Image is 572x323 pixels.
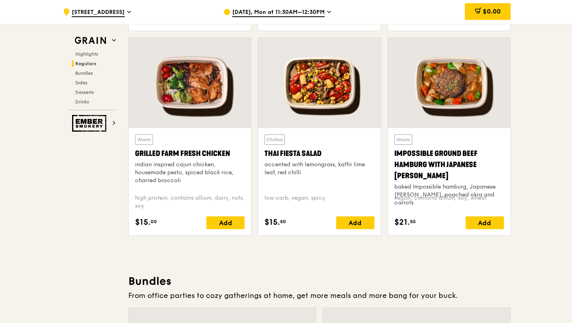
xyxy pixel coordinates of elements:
[264,134,285,145] div: Chilled
[72,115,109,132] img: Ember Smokery web logo
[483,8,501,15] span: $0.00
[135,194,245,210] div: high protein, contains allium, dairy, nuts, soy
[206,12,245,24] div: Add
[135,148,245,159] div: Grilled Farm Fresh Chicken
[75,51,98,57] span: Highlights
[264,194,374,210] div: low carb, vegan, spicy
[394,194,504,210] div: vegan, contains allium, soy, wheat
[128,290,511,301] div: From office parties to cozy gatherings at home, get more meals and more bang for your buck.
[75,90,94,95] span: Desserts
[72,8,125,17] span: [STREET_ADDRESS]
[410,218,416,225] span: 50
[232,8,325,17] span: [DATE], Mon at 11:30AM–12:30PM
[206,216,245,229] div: Add
[151,218,157,225] span: 00
[128,274,511,288] h3: Bundles
[336,12,374,24] div: Add
[135,216,151,228] span: $15.
[264,161,374,177] div: accented with lemongrass, kaffir lime leaf, red chilli
[394,134,412,145] div: Warm
[135,134,153,145] div: Warm
[466,216,504,229] div: Add
[72,33,109,48] img: Grain web logo
[75,99,89,105] span: Drinks
[280,218,286,225] span: 50
[394,148,504,181] div: Impossible Ground Beef Hamburg with Japanese [PERSON_NAME]
[466,12,504,24] div: Add
[264,148,374,159] div: Thai Fiesta Salad
[75,70,93,76] span: Bundles
[394,183,504,207] div: baked Impossible hamburg, Japanese [PERSON_NAME], poached okra and carrots
[336,216,374,229] div: Add
[264,216,280,228] span: $15.
[135,161,245,185] div: indian inspired cajun chicken, housemade pesto, spiced black rice, charred broccoli
[75,61,96,66] span: Regulars
[75,80,87,86] span: Sides
[394,216,410,228] span: $21.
